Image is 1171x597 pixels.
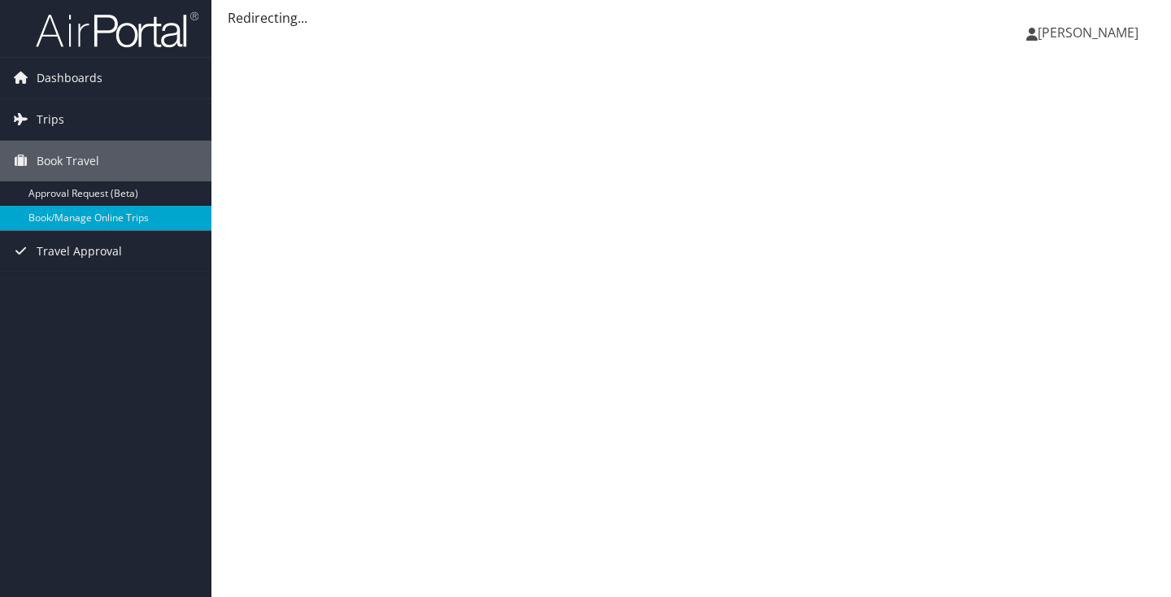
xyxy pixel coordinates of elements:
span: Trips [37,99,64,140]
span: [PERSON_NAME] [1038,24,1138,41]
span: Travel Approval [37,231,122,272]
span: Book Travel [37,141,99,181]
img: airportal-logo.png [36,11,198,49]
div: Redirecting... [228,8,1155,28]
a: [PERSON_NAME] [1026,8,1155,57]
span: Dashboards [37,58,102,98]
